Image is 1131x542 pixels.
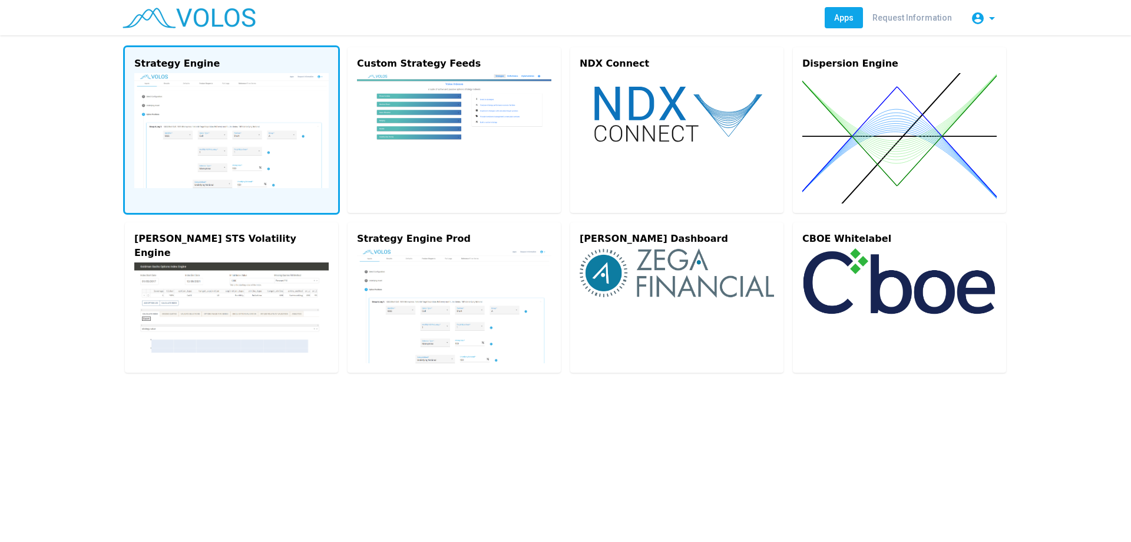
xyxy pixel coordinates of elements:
img: strategy-engine.png [134,73,329,188]
div: NDX Connect [580,57,774,71]
span: Apps [834,13,854,22]
div: Dispersion Engine [802,57,997,71]
img: dispersion.svg [802,73,997,203]
img: ndx-connect.svg [580,73,774,154]
div: [PERSON_NAME] STS Volatility Engine [134,232,329,260]
img: custom.png [357,73,551,166]
div: Custom Strategy Feeds [357,57,551,71]
a: Request Information [863,7,961,28]
img: zega-logo.png [580,248,774,298]
img: strategy-engine.png [357,248,551,363]
img: gs-engine.png [134,262,329,353]
div: Strategy Engine Prod [357,232,551,246]
div: Strategy Engine [134,57,329,71]
img: cboe-logo.png [802,248,997,314]
mat-icon: arrow_drop_down [985,11,999,25]
span: Request Information [872,13,952,22]
mat-icon: account_circle [971,11,985,25]
div: [PERSON_NAME] Dashboard [580,232,774,246]
a: Apps [825,7,863,28]
div: CBOE Whitelabel [802,232,997,246]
